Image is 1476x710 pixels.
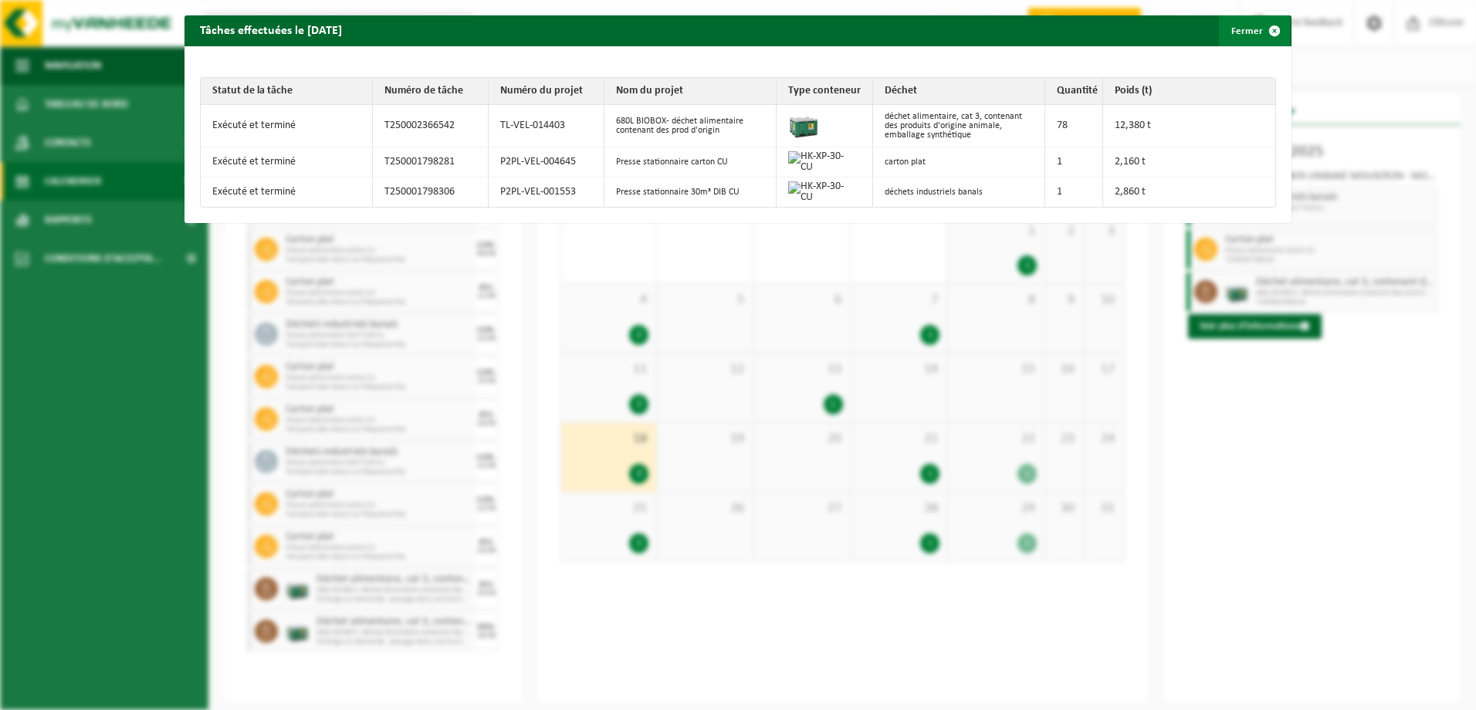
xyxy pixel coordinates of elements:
td: Exécuté et terminé [201,147,373,177]
h2: Tâches effectuées le [DATE] [184,15,357,45]
td: Exécuté et terminé [201,177,373,207]
img: HK-XP-30-CU [788,181,853,203]
button: Fermer [1219,15,1290,46]
td: T250001798306 [373,177,489,207]
td: T250002366542 [373,105,489,147]
td: 2,160 t [1103,147,1275,177]
th: Quantité [1045,78,1103,105]
th: Statut de la tâche [201,78,373,105]
td: 12,380 t [1103,105,1275,147]
td: Exécuté et terminé [201,105,373,147]
td: P2PL-VEL-004645 [489,147,604,177]
th: Numéro du projet [489,78,604,105]
th: Nom du projet [604,78,777,105]
td: 2,860 t [1103,177,1275,207]
td: T250001798281 [373,147,489,177]
td: déchets industriels banals [873,177,1045,207]
th: Numéro de tâche [373,78,489,105]
th: Type conteneur [777,78,873,105]
td: TL-VEL-014403 [489,105,604,147]
td: carton plat [873,147,1045,177]
th: Poids (t) [1103,78,1275,105]
td: 78 [1045,105,1103,147]
img: HK-XP-30-CU [788,151,853,173]
th: Déchet [873,78,1045,105]
td: 680L BIOBOX- déchet alimentaire contenant des prod d'origin [604,105,777,147]
img: PB-LB-0680-HPE-GN-01 [788,109,819,140]
td: 1 [1045,147,1103,177]
td: 1 [1045,177,1103,207]
td: déchet alimentaire, cat 3, contenant des produits d'origine animale, emballage synthétique [873,105,1045,147]
td: Presse stationnaire carton CU [604,147,777,177]
td: P2PL-VEL-001553 [489,177,604,207]
td: Presse stationnaire 30m³ DIB CU [604,177,777,207]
